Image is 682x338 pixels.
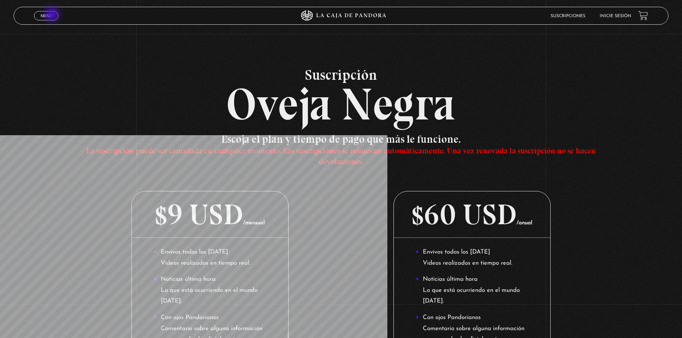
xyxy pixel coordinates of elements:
li: Envivos todos los [DATE] Videos realizados en tiempo real. [154,247,266,269]
a: Suscripciones [551,14,585,18]
span: La suscripción puede ser cancelada en cualquier momento. Las suscripciones se renuevan automática... [86,146,596,166]
span: Suscripción [14,68,668,82]
p: $9 USD [132,191,288,238]
a: View your shopping cart [638,11,648,20]
li: Noticias última hora Lo que está ocurriendo en el mundo [DATE]. [154,274,266,307]
li: Noticias última hora Lo que está ocurriendo en el mundo [DATE]. [416,274,528,307]
span: /anual [517,220,532,226]
span: /mensual [243,220,265,226]
li: Envivos todos los [DATE] Videos realizados en tiempo real. [416,247,528,269]
span: Menu [40,14,52,18]
h2: Oveja Negra [14,68,668,127]
a: Inicie sesión [600,14,631,18]
p: $60 USD [394,191,550,238]
h3: Escoja el plan y tiempo de pago que más le funcione. [79,134,603,166]
span: Cerrar [38,20,55,25]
